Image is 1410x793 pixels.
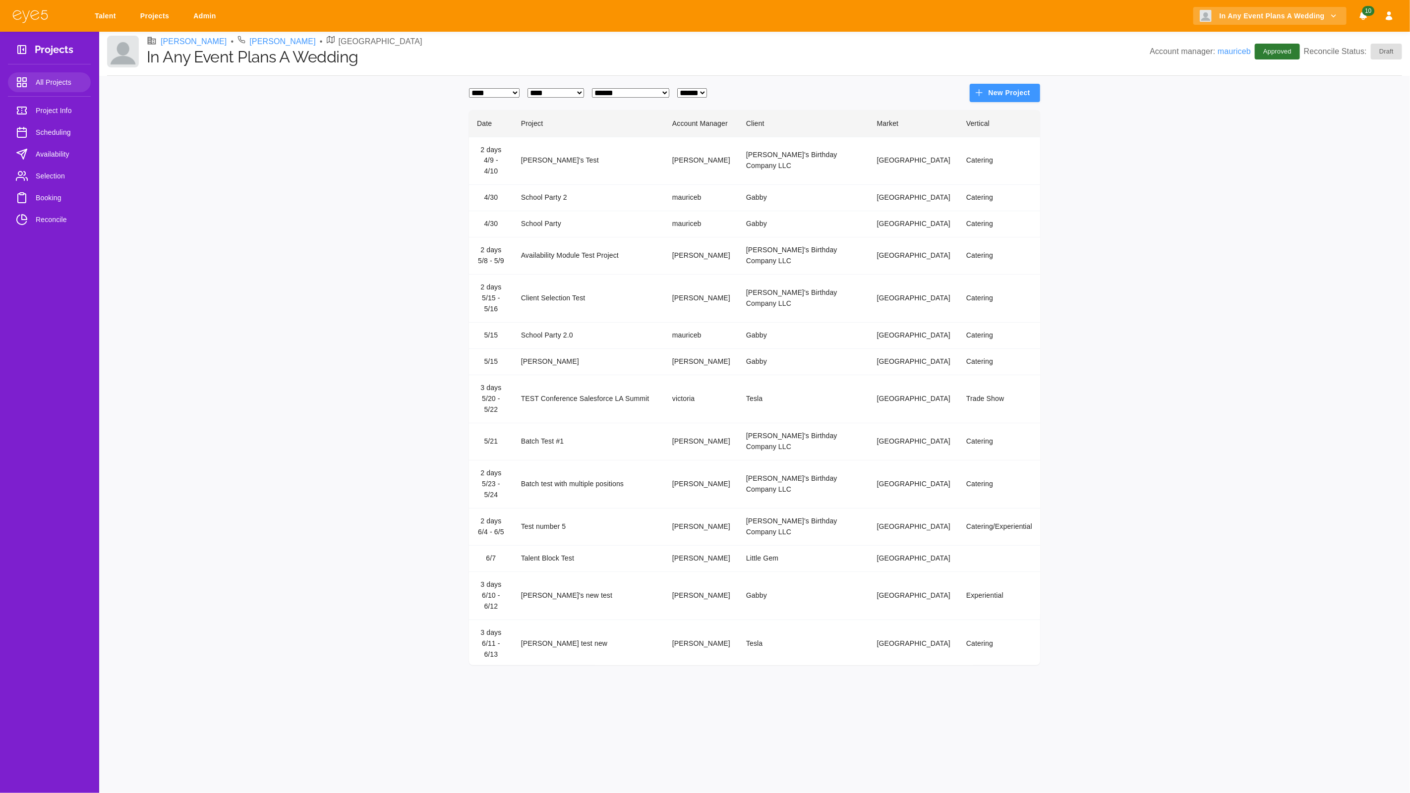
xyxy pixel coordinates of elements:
li: • [320,36,323,48]
th: Account Manager [664,110,738,137]
div: 5/15 [477,356,505,367]
td: mauriceb [664,185,738,211]
div: 6/7 [477,553,505,564]
li: • [231,36,234,48]
a: Project Info [8,101,91,120]
span: Booking [36,192,83,204]
td: Catering [958,137,1040,185]
div: 2 days [477,516,505,527]
a: Scheduling [8,122,91,142]
td: [GEOGRAPHIC_DATA] [869,423,958,460]
span: Approved [1257,47,1297,57]
td: Gabby [738,185,869,211]
td: Gabby [738,323,869,349]
h1: In Any Event Plans A Wedding [147,48,1150,66]
td: [GEOGRAPHIC_DATA] [869,275,958,323]
img: eye5 [12,9,49,23]
div: 6/10 - 6/12 [477,590,505,612]
td: Catering [958,185,1040,211]
td: Batch Test #1 [513,423,664,460]
td: [GEOGRAPHIC_DATA] [869,545,958,571]
p: [GEOGRAPHIC_DATA] [339,36,422,48]
td: Catering [958,323,1040,349]
td: School Party 2 [513,185,664,211]
td: [PERSON_NAME]'s Test [513,137,664,185]
td: Catering [958,423,1040,460]
td: [GEOGRAPHIC_DATA] [869,185,958,211]
div: 5/15 - 5/16 [477,293,505,315]
td: Experiential [958,571,1040,620]
th: Market [869,110,958,137]
td: [PERSON_NAME] [664,237,738,275]
div: 3 days [477,383,505,394]
td: [PERSON_NAME] [664,620,738,668]
td: [PERSON_NAME] [513,349,664,375]
td: Gabby [738,571,869,620]
span: All Projects [36,76,83,88]
td: [GEOGRAPHIC_DATA] [869,349,958,375]
td: School Party 2.0 [513,323,664,349]
td: [PERSON_NAME]'s Birthday Company LLC [738,460,869,508]
th: Date [469,110,513,137]
td: victoria [664,375,738,423]
td: Catering [958,237,1040,275]
a: Projects [134,7,179,25]
td: mauriceb [664,323,738,349]
td: [PERSON_NAME] [664,137,738,185]
a: Availability [8,144,91,164]
th: Project [513,110,664,137]
span: Reconcile [36,214,83,226]
td: Catering [958,620,1040,668]
td: Catering [958,211,1040,237]
td: [GEOGRAPHIC_DATA] [869,237,958,275]
div: 3 days [477,627,505,638]
td: Talent Block Test [513,545,664,571]
td: School Party [513,211,664,237]
td: Client Selection Test [513,275,664,323]
td: [PERSON_NAME]'s new test [513,571,664,620]
span: Availability [36,148,83,160]
td: [PERSON_NAME] [664,275,738,323]
div: 6/11 - 6/13 [477,638,505,660]
td: [GEOGRAPHIC_DATA] [869,323,958,349]
div: 5/15 [477,330,505,341]
button: New Project [970,84,1040,102]
button: Notifications [1354,7,1372,25]
td: Catering [958,460,1040,508]
a: mauriceb [1218,47,1251,56]
th: Vertical [958,110,1040,137]
div: 2 days [477,468,505,479]
div: 5/21 [477,436,505,447]
td: [GEOGRAPHIC_DATA] [869,571,958,620]
div: 4/9 - 4/10 [477,155,505,177]
td: Batch test with multiple positions [513,460,664,508]
td: [GEOGRAPHIC_DATA] [869,137,958,185]
td: Tesla [738,620,869,668]
span: Scheduling [36,126,83,138]
td: [GEOGRAPHIC_DATA] [869,460,958,508]
div: 4/30 [477,219,505,229]
a: [PERSON_NAME] [161,36,227,48]
td: [GEOGRAPHIC_DATA] [869,375,958,423]
a: [PERSON_NAME] [249,36,316,48]
span: 10 [1362,6,1374,16]
div: 3 days [477,579,505,590]
span: Selection [36,170,83,182]
div: 4/30 [477,192,505,203]
h3: Projects [35,44,73,59]
td: [PERSON_NAME] test new [513,620,664,668]
td: [PERSON_NAME] [664,508,738,545]
td: Gabby [738,349,869,375]
td: [GEOGRAPHIC_DATA] [869,211,958,237]
a: Reconcile [8,210,91,229]
td: mauriceb [664,211,738,237]
td: [GEOGRAPHIC_DATA] [869,620,958,668]
div: 5/20 - 5/22 [477,394,505,415]
div: 2 days [477,245,505,256]
td: [PERSON_NAME]'s Birthday Company LLC [738,423,869,460]
td: [PERSON_NAME]'s Birthday Company LLC [738,508,869,545]
td: TEST Conference Salesforce LA Summit [513,375,664,423]
td: Little Gem [738,545,869,571]
img: Client logo [1200,10,1212,22]
a: Talent [88,7,126,25]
